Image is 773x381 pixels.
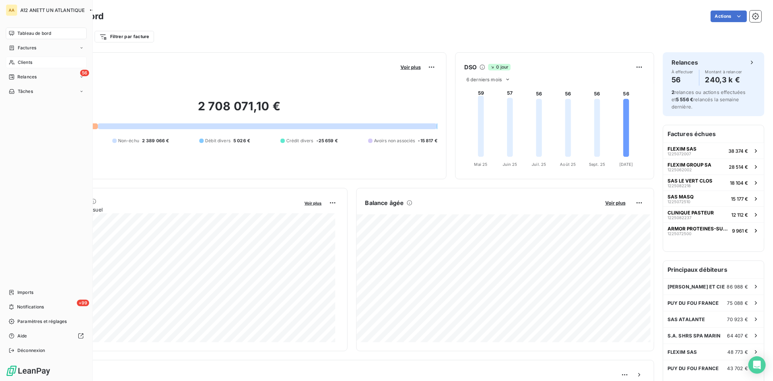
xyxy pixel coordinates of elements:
[41,99,437,121] h2: 2 708 071,10 €
[398,64,423,70] button: Voir plus
[17,347,45,354] span: Déconnexion
[668,178,712,184] span: SAS LE VERT CLOS
[732,228,748,234] span: 9 961 €
[668,162,711,168] span: FLEXIM GROUP SA
[668,210,714,216] span: CLINIQUE PASTEUR
[663,261,764,278] h6: Principaux débiteurs
[668,168,692,172] span: 1225062002
[17,318,67,325] span: Paramètres et réglages
[663,222,764,238] button: ARMOR PROTEINES-SURGERES12250725009 961 €
[142,138,169,144] span: 2 389 066 €
[41,206,300,213] span: Chiffre d'affaires mensuel
[205,138,230,144] span: Débit divers
[728,349,748,355] span: 48 773 €
[17,333,27,339] span: Aide
[6,4,17,16] div: AA
[663,143,764,159] button: FLEXIM SAS122507200738 374 €
[663,125,764,143] h6: Factures échues
[748,356,766,374] div: Open Intercom Messenger
[728,148,748,154] span: 38 374 €
[466,77,502,82] span: 6 derniers mois
[80,70,89,76] span: 56
[668,184,691,188] span: 1225082218
[503,162,518,167] tspan: Juin 25
[365,198,404,207] h6: Balance âgée
[20,7,85,13] span: A12 ANETT UN ATLANTIQUE
[668,146,697,152] span: FLEXIM SAS
[676,97,693,102] span: 5 556 €
[488,64,511,70] span: 0 jour
[668,232,691,236] span: 1225072500
[727,333,748,339] span: 64 407 €
[6,365,51,377] img: Logo LeanPay
[668,200,690,204] span: 1225072510
[672,89,746,110] span: relances ou actions effectuées et relancés la semaine dernière.
[17,74,37,80] span: Relances
[418,138,437,144] span: -15 817 €
[727,365,748,371] span: 43 702 €
[374,138,415,144] span: Avoirs non associés
[6,330,87,342] a: Aide
[17,304,44,310] span: Notifications
[18,45,36,51] span: Factures
[663,190,764,206] button: SAS MASQ122507251015 177 €
[705,70,742,74] span: Montant à relancer
[729,164,748,170] span: 28 514 €
[727,300,748,306] span: 75 088 €
[118,138,139,144] span: Non-échu
[668,226,729,232] span: ARMOR PROTEINES-SURGERES
[17,289,33,296] span: Imports
[668,284,725,290] span: [PERSON_NAME] ET CIE
[603,200,628,206] button: Voir plus
[474,162,488,167] tspan: Mai 25
[18,88,33,95] span: Tâches
[672,89,674,95] span: 2
[532,162,546,167] tspan: Juil. 25
[668,300,719,306] span: PUY DU FOU FRANCE
[672,70,693,74] span: À effectuer
[18,59,32,66] span: Clients
[668,194,694,200] span: SAS MASQ
[400,64,421,70] span: Voir plus
[672,58,698,67] h6: Relances
[705,74,742,86] h4: 240,3 k €
[668,152,691,156] span: 1225072007
[727,284,748,290] span: 86 988 €
[668,365,719,371] span: PUY DU FOU FRANCE
[668,349,697,355] span: FLEXIM SAS
[668,316,705,322] span: SAS ATALANTE
[560,162,576,167] tspan: Août 25
[663,206,764,222] button: CLINIQUE PASTEUR122508223712 112 €
[17,30,51,37] span: Tableau de bord
[731,212,748,218] span: 12 112 €
[589,162,605,167] tspan: Sept. 25
[619,162,633,167] tspan: [DATE]
[233,138,250,144] span: 5 026 €
[668,333,721,339] span: S.A. SHRS SPA MARIN
[286,138,313,144] span: Crédit divers
[95,31,154,42] button: Filtrer par facture
[605,200,626,206] span: Voir plus
[316,138,338,144] span: -25 659 €
[303,200,324,206] button: Voir plus
[672,74,693,86] h4: 56
[668,216,691,220] span: 1225082237
[663,159,764,175] button: FLEXIM GROUP SA122506200228 514 €
[77,300,89,306] span: +99
[730,180,748,186] span: 18 104 €
[305,201,322,206] span: Voir plus
[464,63,477,71] h6: DSO
[731,196,748,202] span: 15 177 €
[711,11,747,22] button: Actions
[663,175,764,190] button: SAS LE VERT CLOS122508221818 104 €
[727,316,748,322] span: 70 923 €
